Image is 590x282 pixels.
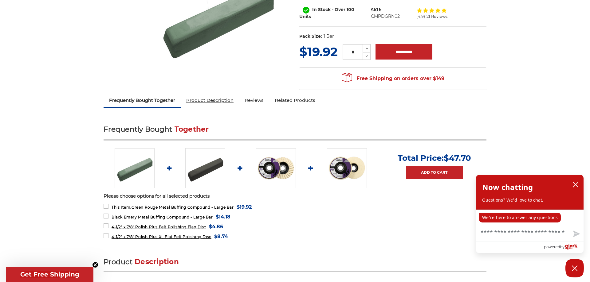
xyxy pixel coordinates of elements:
[571,180,580,189] button: close chatbox
[324,33,334,40] dd: 1 Bar
[112,225,206,229] span: 4-1/2" x 7/8" Polish Plus Felt Polishing Flap Disc
[568,227,584,241] button: Send message
[476,210,584,225] div: chat
[332,7,345,12] span: - Over
[181,94,239,107] a: Product Description
[112,215,213,219] span: Black Emery Metal Buffing Compound - Large Bar
[299,14,311,19] span: Units
[6,267,93,282] div: Get Free ShippingClose teaser
[135,257,179,266] span: Description
[112,205,132,210] strong: This Item:
[112,234,211,239] span: 4-1/2" x 7/8" Polish Plus XL Flat Felt Polishing Disc
[312,7,331,12] span: In Stock
[482,181,533,193] h2: Now chatting
[216,213,230,221] span: $14.18
[544,241,584,253] a: Powered by Olark
[214,232,228,241] span: $8.74
[299,33,322,40] dt: Pack Size:
[482,197,577,203] p: Questions? We'd love to chat.
[347,7,354,12] span: 100
[175,125,209,133] span: Together
[479,213,561,222] p: We're here to answer any questions
[104,193,486,200] p: Please choose options for all selected products
[92,262,98,268] button: Close teaser
[371,7,381,13] dt: SKU:
[544,243,560,251] span: powered
[371,13,400,20] dd: CMPDGRN02
[416,14,425,18] span: (4.9)
[104,257,132,266] span: Product
[269,94,321,107] a: Related Products
[560,243,564,251] span: by
[427,14,447,18] span: 21 Reviews
[112,205,234,210] span: Green Rouge Metal Buffing Compound - Large Bar
[104,125,172,133] span: Frequently Bought
[476,175,584,253] div: olark chatbox
[237,203,252,211] span: $19.92
[239,94,269,107] a: Reviews
[115,148,155,188] img: Green Rouge Aluminum Buffing Compound
[20,271,79,278] span: Get Free Shipping
[209,222,223,231] span: $4.86
[342,72,444,85] span: Free Shipping on orders over $149
[104,94,181,107] a: Frequently Bought Together
[406,166,463,179] a: Add to Cart
[398,153,471,163] p: Total Price:
[444,153,471,163] span: $47.70
[565,259,584,277] button: Close Chatbox
[299,44,338,59] span: $19.92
